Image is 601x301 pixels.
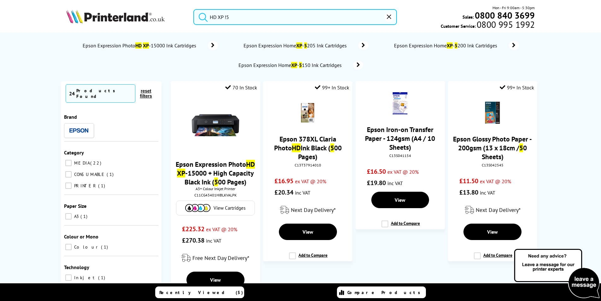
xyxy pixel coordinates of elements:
[73,172,106,177] span: CONSUMABLE
[238,62,344,68] span: Epson Expression Home - 150 Ink Cartridges
[387,169,419,175] span: ex VAT @ 20%
[371,192,429,208] a: View
[463,224,521,240] a: View
[192,102,239,149] img: Epson-XP-15000-FrontFacing-Small.jpg
[487,229,498,235] span: View
[296,42,302,49] mark: XP
[65,274,72,281] input: Inkjet 1
[80,214,89,219] span: 1
[243,42,349,49] span: Epson Expression Home - 205 Ink Cartridges
[175,193,255,197] div: C11CG43401HIBLKVALPK
[500,84,534,91] div: 99+ In Stock
[303,229,313,235] span: View
[90,160,103,166] span: 22
[291,206,336,214] span: Next Day Delivery*
[65,244,72,250] input: Colour 1
[186,272,245,288] a: View
[365,125,435,152] a: Epson Iron-on Transfer Paper - 124gsm (A4 / 10 Sheets)
[292,143,301,152] mark: HD
[64,114,77,120] span: Brand
[159,290,243,295] span: Recently Viewed (5)
[337,286,426,298] a: Compare Products
[463,14,474,20] span: Sales:
[394,42,500,49] span: Epson Expression Home - 200 Ink Cartridges
[441,21,535,29] span: Customer Service:
[315,84,349,91] div: 99+ In Stock
[64,264,89,270] span: Technology
[176,160,255,186] a: Epson Expression PhotoHD XP-15000 + High Capacity Black Ink (500 Pages)
[475,9,535,21] b: 0800 840 3699
[381,220,420,232] label: Add to Compare
[519,143,523,152] mark: 5
[279,224,337,240] a: View
[455,42,457,49] mark: 5
[243,41,368,50] a: Epson Expression HomeXP-5205 Ink Cartridges
[367,167,386,176] span: £16.50
[185,204,210,212] img: Cartridges
[135,42,142,49] mark: HD
[266,201,349,219] div: modal_delivery
[210,277,221,283] span: View
[66,9,186,25] a: Printerland Logo
[268,163,348,167] div: C13T37914010
[459,188,478,196] span: £13.80
[330,143,334,152] mark: 5
[73,160,90,166] span: MEDIA
[182,236,204,244] span: £270.38
[387,180,403,186] span: inc VAT
[474,252,512,264] label: Add to Compare
[481,102,504,124] img: Epson-C13S042545-Small.gif
[66,9,165,23] img: Printerland Logo
[474,12,535,18] a: 0800 840 3699
[447,42,453,49] mark: XP
[513,248,601,300] img: Open Live Chat window
[476,206,521,214] span: Next Day Delivery*
[480,190,495,196] span: inc VAT
[193,9,397,25] input: Search product or brand
[360,153,440,158] div: C13S041154
[453,163,533,167] div: C13S042545
[347,290,424,295] span: Compare Products
[225,84,257,91] div: 70 In Stock
[291,62,297,68] mark: XP
[65,171,72,178] input: CONSUMABLE 1
[274,177,293,185] span: £16.95
[82,41,218,50] a: Epson Expression PhotoHD XP-15000 Ink Cartridges
[65,213,72,220] input: A3 1
[174,186,257,191] span: A3+ Colour Inkjet Printer
[367,179,386,187] span: £19.80
[64,203,86,209] span: Paper Size
[206,226,237,232] span: ex VAT @ 20%
[73,244,100,250] span: Colour
[289,252,327,264] label: Add to Compare
[295,190,310,196] span: inc VAT
[98,275,107,280] span: 1
[65,183,72,189] input: PRINTER 1
[453,135,532,161] a: Epson Glossy Photo Paper - 200gsm (13 x 18cm /50 Sheets)
[155,286,244,298] a: Recently Viewed (5)
[304,42,307,49] mark: 5
[82,42,199,49] span: Epson Expression Photo -15000 Ink Cartridges
[246,160,255,169] mark: HD
[274,135,342,161] a: Epson 378XL Claria PhotoHDInk Black (500 Pages)
[480,178,511,184] span: ex VAT @ 20%
[101,244,109,250] span: 1
[297,102,319,124] img: C13T37914010-Small.gif
[206,238,221,244] span: inc VAT
[64,149,84,156] span: Category
[182,225,204,233] span: £225.32
[492,5,535,11] span: Mon - Fri 9:00am - 5:30pm
[69,128,88,133] img: Epson
[69,90,75,97] span: 24
[76,88,132,99] div: Products Found
[192,254,249,262] span: Free Next Day Delivery*
[476,21,535,27] span: 0800 995 1992
[73,275,97,280] span: Inkjet
[65,160,72,166] input: MEDIA 22
[107,172,115,177] span: 1
[274,188,293,196] span: £20.34
[459,177,478,185] span: £11.50
[177,169,185,178] mark: XP
[295,178,326,184] span: ex VAT @ 20%
[299,62,302,68] mark: 5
